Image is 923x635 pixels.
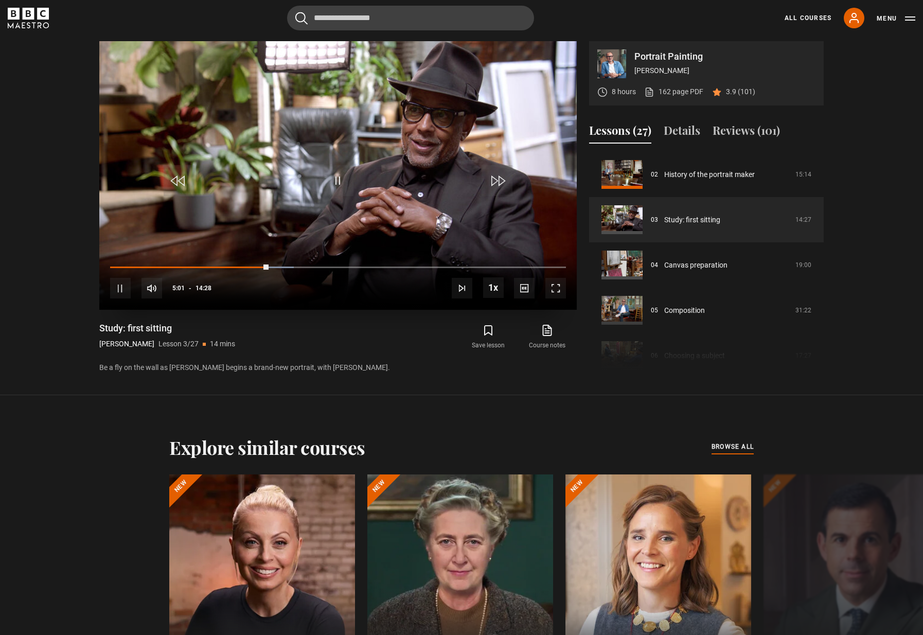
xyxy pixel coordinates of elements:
p: 8 hours [612,86,636,97]
button: Fullscreen [545,278,566,298]
div: Progress Bar [110,267,566,269]
h2: Explore similar courses [169,436,365,458]
p: 14 mins [210,339,235,349]
p: [PERSON_NAME] [99,339,154,349]
button: Playback Rate [483,277,504,298]
button: Reviews (101) [713,122,780,144]
a: History of the portrait maker [664,169,755,180]
span: - [189,285,191,292]
a: Composition [664,305,705,316]
p: Be a fly on the wall as [PERSON_NAME] begins a brand-new portrait, with [PERSON_NAME]. [99,362,577,373]
p: 3.9 (101) [726,86,755,97]
a: Canvas preparation [664,260,727,271]
a: browse all [712,442,754,453]
svg: BBC Maestro [8,8,49,28]
button: Next Lesson [452,278,472,298]
span: 5:01 [172,279,185,297]
button: Lessons (27) [589,122,651,144]
input: Search [287,6,534,30]
a: Course notes [518,322,577,352]
p: [PERSON_NAME] [634,65,815,76]
p: Portrait Painting [634,52,815,61]
button: Pause [110,278,131,298]
h1: Study: first sitting [99,322,235,334]
a: Study: first sitting [664,215,720,225]
span: browse all [712,442,754,452]
button: Submit the search query [295,12,308,25]
a: 162 page PDF [644,86,703,97]
p: Lesson 3/27 [158,339,199,349]
button: Save lesson [459,322,518,352]
video-js: Video Player [99,41,577,310]
a: All Courses [785,13,831,23]
button: Mute [141,278,162,298]
button: Details [664,122,700,144]
span: 14:28 [196,279,211,297]
button: Captions [514,278,535,298]
button: Toggle navigation [877,13,915,24]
